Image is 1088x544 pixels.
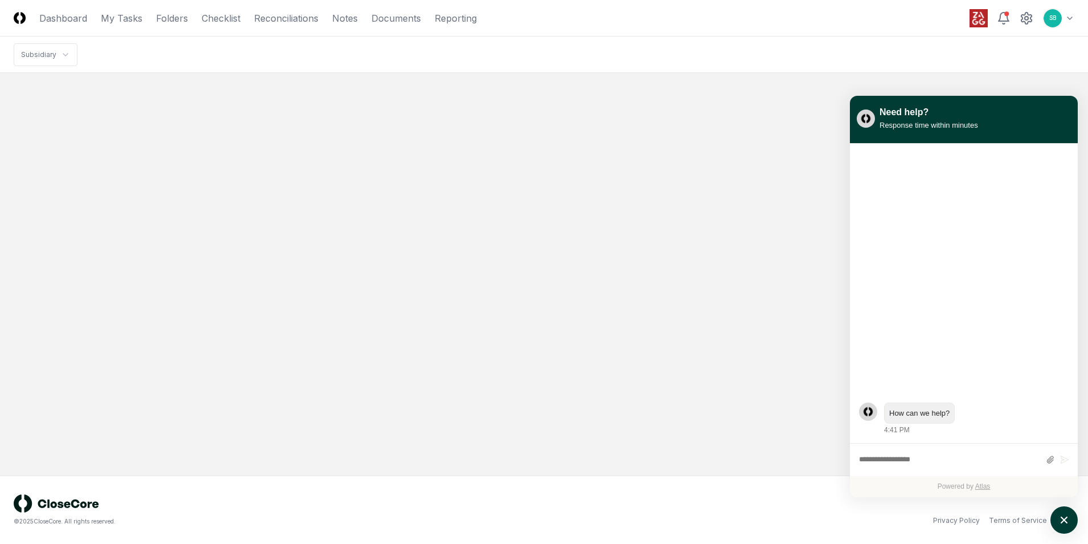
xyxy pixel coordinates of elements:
[859,403,877,421] div: atlas-message-author-avatar
[850,144,1078,497] div: atlas-ticket
[21,50,56,60] div: Subsidiary
[884,425,910,435] div: 4:41 PM
[14,12,26,24] img: Logo
[880,105,978,119] div: Need help?
[14,494,99,513] img: logo
[101,11,142,25] a: My Tasks
[889,408,950,419] div: atlas-message-text
[156,11,188,25] a: Folders
[435,11,477,25] a: Reporting
[884,403,955,424] div: atlas-message-bubble
[884,403,1069,436] div: Monday, October 6, 4:41 PM
[859,403,1069,436] div: atlas-message
[989,515,1047,526] a: Terms of Service
[332,11,358,25] a: Notes
[850,476,1078,497] div: Powered by
[857,109,875,128] img: yblje5SQxOoZuw2TcITt_icon.png
[1050,506,1078,534] button: atlas-launcher
[371,11,421,25] a: Documents
[254,11,318,25] a: Reconciliations
[1042,8,1063,29] button: SB
[880,119,978,131] div: Response time within minutes
[850,96,1078,497] div: atlas-window
[1046,455,1054,465] button: Attach files by clicking or dropping files here
[970,9,988,27] img: ZAGG logo
[14,43,77,66] nav: breadcrumb
[975,482,991,490] a: Atlas
[39,11,87,25] a: Dashboard
[859,449,1069,470] div: atlas-composer
[14,517,544,526] div: © 2025 CloseCore. All rights reserved.
[1049,14,1056,22] span: SB
[202,11,240,25] a: Checklist
[933,515,980,526] a: Privacy Policy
